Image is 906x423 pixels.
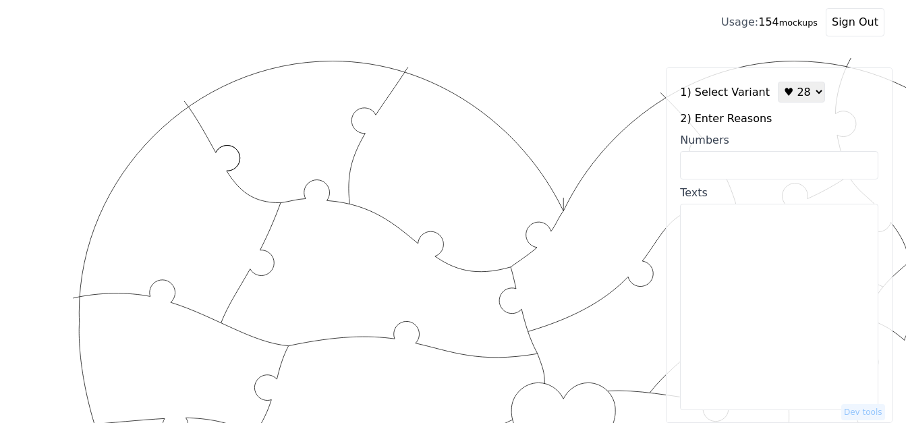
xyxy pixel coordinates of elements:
[680,151,878,179] input: Numbers
[680,185,878,201] div: Texts
[841,404,885,420] button: Dev tools
[680,111,878,127] label: 2) Enter Reasons
[721,14,818,30] div: 154
[680,132,878,148] div: Numbers
[721,16,758,28] span: Usage:
[826,8,884,36] button: Sign Out
[680,204,878,410] textarea: Texts
[779,18,818,28] small: mockups
[680,84,770,101] label: 1) Select Variant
